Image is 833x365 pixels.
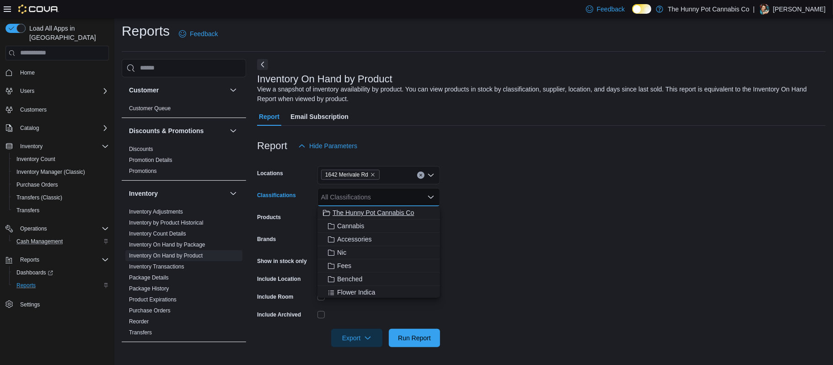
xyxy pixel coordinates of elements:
button: Export [331,329,382,347]
span: 1642 Merivale Rd [321,170,380,180]
a: Inventory Count [13,154,59,165]
span: Home [20,69,35,76]
span: Inventory On Hand by Product [129,252,203,259]
span: Report [259,107,279,126]
a: Home [16,67,38,78]
button: Inventory Manager (Classic) [9,166,113,178]
a: Dashboards [13,267,57,278]
button: Operations [16,223,51,234]
h3: Inventory On Hand by Product [257,74,392,85]
button: Nic [317,246,440,259]
a: Reorder [129,318,149,325]
p: | [753,4,755,15]
button: Open list of options [427,172,435,179]
button: Users [2,85,113,97]
a: Purchase Orders [129,307,171,314]
span: Reports [20,256,39,263]
button: Benched [317,273,440,286]
a: Transfers [13,205,43,216]
span: Catalog [16,123,109,134]
span: Discounts [129,145,153,153]
button: Reports [16,254,43,265]
span: Inventory Manager (Classic) [13,166,109,177]
button: Operations [2,222,113,235]
p: The Hunny Pot Cannabis Co [668,4,749,15]
h3: Loyalty [129,350,151,360]
a: Package Details [129,274,169,281]
span: Inventory Manager (Classic) [16,168,85,176]
button: Home [2,66,113,79]
span: Purchase Orders [16,181,58,188]
button: Discounts & Promotions [129,126,226,135]
img: Cova [18,5,59,14]
label: Include Room [257,293,293,301]
span: Promotions [129,167,157,175]
button: Inventory [16,141,46,152]
label: Products [257,214,281,221]
a: Promotion Details [129,157,172,163]
button: Inventory [2,140,113,153]
span: Dashboards [13,267,109,278]
button: Discounts & Promotions [228,125,239,136]
button: Remove 1642 Merivale Rd from selection in this group [370,172,376,177]
span: Inventory Transactions [129,263,184,270]
h3: Discounts & Promotions [129,126,204,135]
a: Inventory by Product Historical [129,220,204,226]
div: Discounts & Promotions [122,144,246,180]
div: Customer [122,103,246,118]
a: Discounts [129,146,153,152]
div: Colten McCarthy [758,4,769,15]
a: Product Expirations [129,296,177,303]
p: [PERSON_NAME] [773,4,826,15]
div: View a snapshot of inventory availability by product. You can view products in stock by classific... [257,85,821,104]
button: Fees [317,259,440,273]
span: Export [337,329,377,347]
a: Inventory Manager (Classic) [13,166,89,177]
span: Operations [16,223,109,234]
span: Transfers (Classic) [16,194,62,201]
span: Hide Parameters [309,141,357,150]
span: Customers [20,106,47,113]
button: Customers [2,103,113,116]
span: Inventory [20,143,43,150]
button: Loyalty [129,350,226,360]
span: Promotion Details [129,156,172,164]
label: Show in stock only [257,258,307,265]
span: Cash Management [13,236,109,247]
span: Feedback [597,5,625,14]
span: Dashboards [16,269,53,276]
button: Settings [2,297,113,311]
button: Inventory Count [9,153,113,166]
h3: Report [257,140,287,151]
a: Settings [16,299,43,310]
a: Reports [13,280,39,291]
span: Customer Queue [129,105,171,112]
span: Accessories [337,235,371,244]
h1: Reports [122,22,170,40]
span: Transfers [13,205,109,216]
span: 1642 Merivale Rd [325,170,368,179]
button: Run Report [389,329,440,347]
button: Next [257,59,268,70]
h3: Inventory [129,189,158,198]
span: Users [16,86,109,97]
span: Reports [13,280,109,291]
button: Clear input [417,172,425,179]
a: Transfers (Classic) [13,192,66,203]
a: Inventory On Hand by Package [129,242,205,248]
span: Inventory [16,141,109,152]
label: Brands [257,236,276,243]
span: Customers [16,104,109,115]
span: Load All Apps in [GEOGRAPHIC_DATA] [26,24,109,42]
span: Cash Management [16,238,63,245]
a: Customers [16,104,50,115]
nav: Complex example [5,62,109,335]
span: The Hunny Pot Cannabis Co [333,208,414,217]
button: Reports [2,253,113,266]
button: Catalog [2,122,113,134]
a: Inventory Adjustments [129,209,183,215]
